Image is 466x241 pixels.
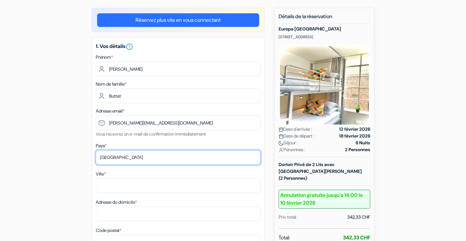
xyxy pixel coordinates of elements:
h5: 1. Vos détails [96,43,261,51]
h5: Europa [GEOGRAPHIC_DATA] [279,26,370,32]
label: Code postal [96,227,121,234]
strong: 6 Nuits [356,139,370,146]
div: Prix total : [279,214,298,221]
label: Adresse du domicile [96,199,137,206]
img: moon.svg [279,141,283,146]
label: Adresse email [96,108,125,114]
label: Pays [96,142,106,149]
img: user_icon.svg [279,148,283,152]
strong: 12 février 2026 [339,126,370,133]
span: Date de départ : [279,133,314,139]
a: Réservez plus vite en vous connectant [97,13,259,27]
small: Vous recevrez un e-mail de confirmation immédiatement [96,131,206,137]
p: [STREET_ADDRESS] [279,34,370,40]
b: Annulation gratuite jusqu'a 14:00 le 10 février 2026 [279,190,370,209]
span: Personnes : [279,146,305,153]
h5: Détails de la réservation [279,13,370,24]
div: 342,33 CHF [347,214,370,221]
label: Prénom [96,54,113,61]
input: Entrez votre prénom [96,62,261,76]
label: Nom de famille [96,81,127,88]
strong: 2 Personnes [345,146,370,153]
img: calendar.svg [279,134,283,139]
strong: 18 février 2026 [339,133,370,139]
input: Entrer adresse e-mail [96,115,261,130]
span: Séjour : [279,139,298,146]
span: Date d'arrivée : [279,126,312,133]
input: Entrer le nom de famille [96,89,261,103]
b: Dortoir Privé de 2 Lits avec [GEOGRAPHIC_DATA][PERSON_NAME] (2 Personnes) [279,162,362,181]
img: calendar.svg [279,127,283,132]
a: error_outline [126,43,133,50]
label: Ville [96,171,106,177]
strong: 342,33 CHF [343,234,370,241]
